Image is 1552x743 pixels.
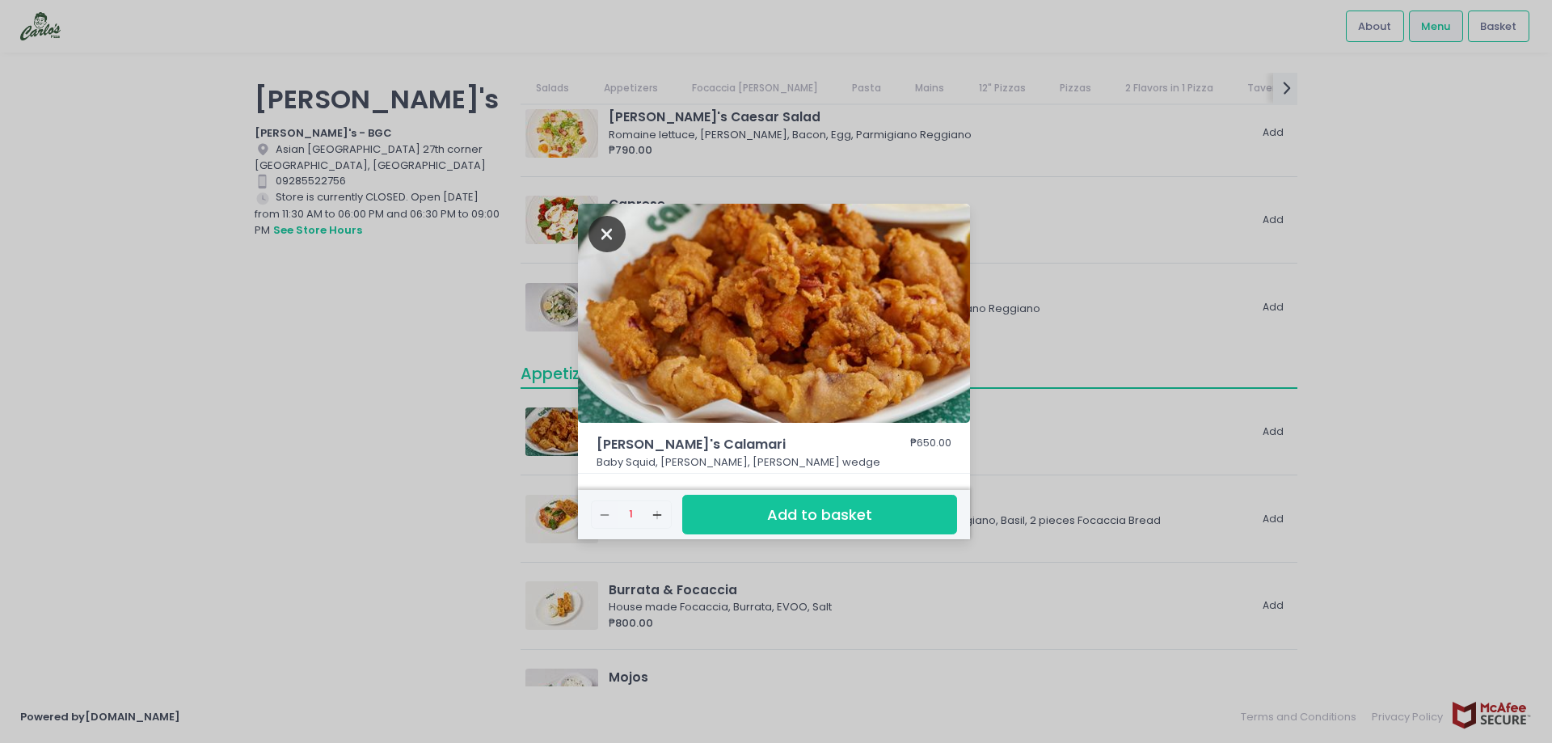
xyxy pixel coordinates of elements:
div: ₱650.00 [910,435,951,454]
span: [PERSON_NAME]'s Calamari [597,435,863,454]
button: Add to basket [682,495,957,534]
img: Carlo's Calamari [578,204,970,424]
button: Close [588,225,626,241]
p: Baby Squid, [PERSON_NAME], [PERSON_NAME] wedge [597,454,952,471]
